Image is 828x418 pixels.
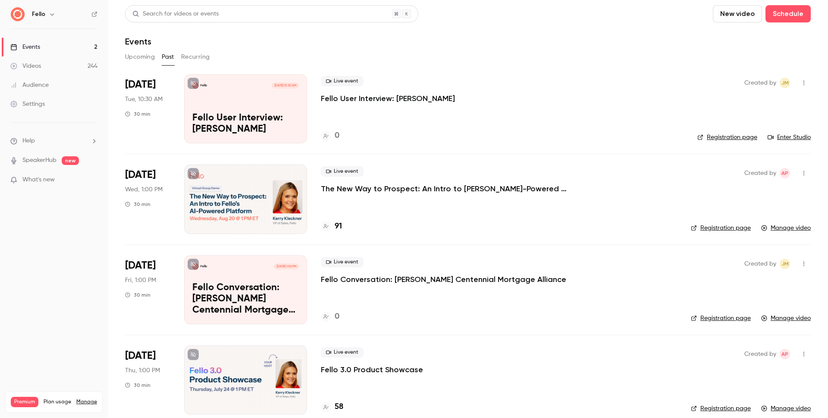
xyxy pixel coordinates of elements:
a: Fello User Interview: [PERSON_NAME] [321,93,455,104]
div: 30 min [125,201,151,208]
p: Fello User Interview: [PERSON_NAME] [192,113,299,135]
h4: 91 [335,221,342,232]
span: [DATE] 1:00 PM [274,263,298,269]
div: Videos [10,62,41,70]
a: Registration page [691,224,751,232]
span: [DATE] [125,78,156,92]
span: [DATE] 10:30 AM [272,82,298,89]
span: Wed, 1:00 PM [125,185,163,194]
div: Search for videos or events [132,9,219,19]
span: Live event [321,257,364,267]
div: Aug 20 Wed, 1:00 PM (America/New York) [125,165,170,234]
a: 0 [321,130,339,142]
span: [DATE] [125,349,156,363]
span: Jamie Muenchen [780,259,790,269]
li: help-dropdown-opener [10,136,97,146]
a: Manage video [761,224,811,232]
a: Registration page [691,314,751,323]
div: Audience [10,81,49,89]
button: Recurring [181,50,210,64]
span: [DATE] [125,259,156,272]
div: Settings [10,100,45,108]
p: Fello [201,83,207,88]
a: Fello 3.0 Product Showcase [321,364,423,375]
a: SpeakerHub [22,156,56,165]
a: Manage video [761,404,811,413]
a: Registration page [697,133,757,142]
a: Manage video [761,314,811,323]
span: Thu, 1:00 PM [125,366,160,375]
span: JM [781,78,789,88]
img: Fello [11,7,25,21]
span: [DATE] [125,168,156,182]
a: 58 [321,401,343,413]
a: 0 [321,311,339,323]
span: Live event [321,76,364,86]
p: Fello [201,264,207,269]
h6: Fello [32,10,45,19]
h4: 0 [335,311,339,323]
button: Schedule [765,5,811,22]
div: 30 min [125,382,151,389]
span: Jamie Muenchen [780,78,790,88]
h4: 0 [335,130,339,142]
span: Fri, 1:00 PM [125,276,156,285]
a: Fello User Interview: Buddy BlakeFello[DATE] 10:30 AMFello User Interview: [PERSON_NAME] [184,74,307,143]
h1: Events [125,36,151,47]
span: What's new [22,175,55,184]
button: New video [713,5,762,22]
a: Fello Conversation: Mack Humphrey Centennial Mortgage AllianceFello[DATE] 1:00 PMFello Conversati... [184,255,307,324]
h4: 58 [335,401,343,413]
span: Help [22,136,35,146]
span: Aayush Panjikar [780,168,790,178]
div: Jul 25 Fri, 1:00 PM (America/New York) [125,255,170,324]
a: 91 [321,221,342,232]
a: Manage [76,399,97,405]
iframe: Noticeable Trigger [87,176,97,184]
p: Fello Conversation: [PERSON_NAME] Centennial Mortgage Alliance [192,282,299,316]
a: Fello Conversation: [PERSON_NAME] Centennial Mortgage Alliance [321,274,566,285]
span: Aayush Panjikar [780,349,790,359]
a: Registration page [691,404,751,413]
span: Live event [321,166,364,177]
a: The New Way to Prospect: An Intro to [PERSON_NAME]-Powered Platform [321,184,580,194]
a: Enter Studio [768,133,811,142]
div: 30 min [125,111,151,117]
span: AP [781,168,788,178]
span: Premium [11,397,38,407]
span: Created by [744,78,776,88]
span: AP [781,349,788,359]
span: Tue, 10:30 AM [125,95,163,104]
span: Plan usage [44,399,71,405]
div: Jul 24 Thu, 1:00 PM (America/New York) [125,345,170,415]
div: 30 min [125,291,151,298]
button: Past [162,50,174,64]
div: Sep 2 Tue, 10:30 AM (America/New York) [125,74,170,143]
span: Created by [744,168,776,178]
span: Created by [744,259,776,269]
div: Events [10,43,40,51]
button: Upcoming [125,50,155,64]
span: Created by [744,349,776,359]
span: Live event [321,347,364,358]
span: JM [781,259,789,269]
span: new [62,156,79,165]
